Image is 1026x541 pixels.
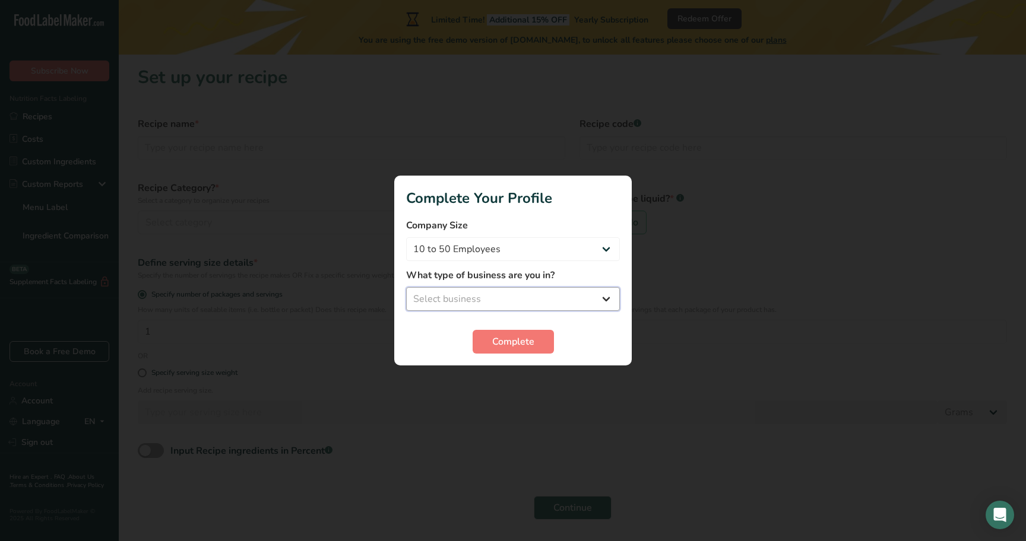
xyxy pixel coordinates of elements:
label: Company Size [406,218,620,233]
button: Complete [473,330,554,354]
div: Open Intercom Messenger [986,501,1014,529]
label: What type of business are you in? [406,268,620,282]
h1: Complete Your Profile [406,187,620,209]
span: Complete [492,335,534,349]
